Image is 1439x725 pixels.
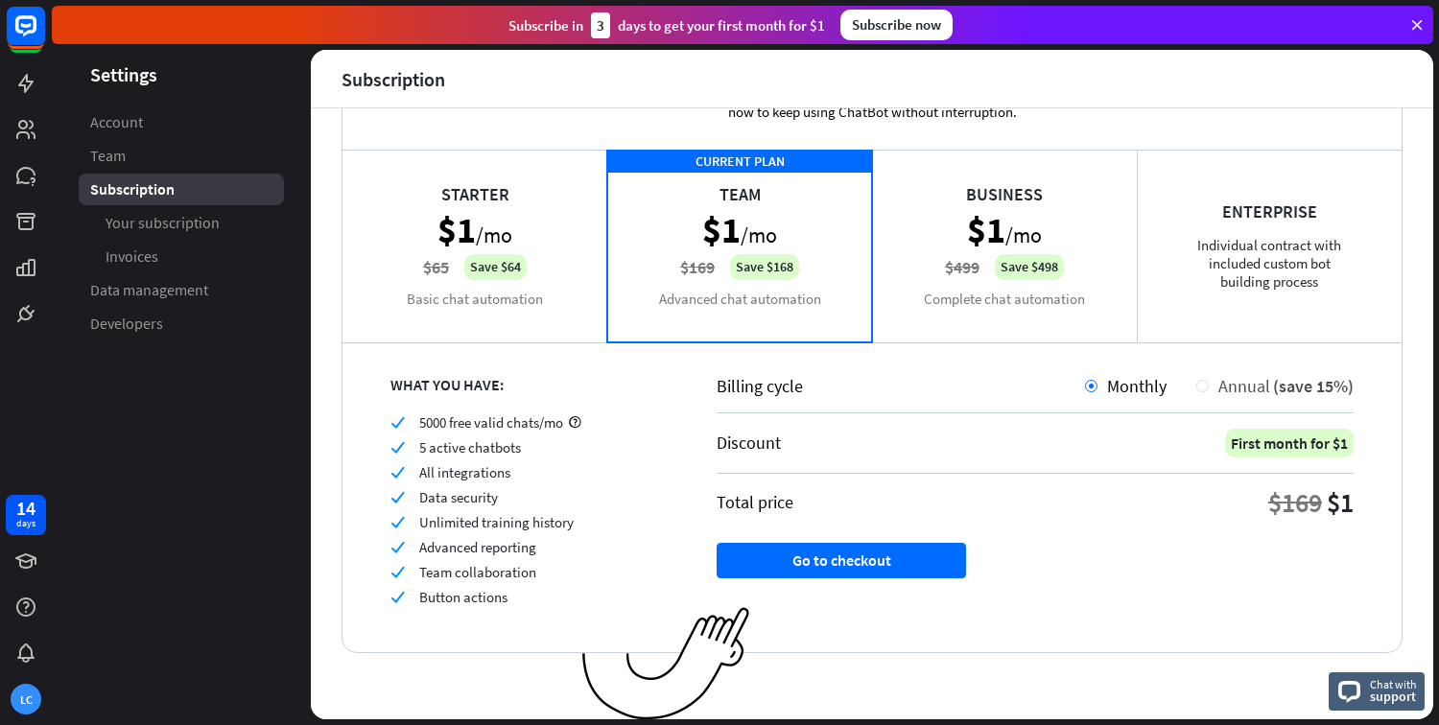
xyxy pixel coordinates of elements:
span: (save 15%) [1273,375,1354,397]
span: Your subscription [106,213,220,233]
button: Go to checkout [717,543,966,578]
span: Button actions [419,588,507,606]
span: Team [90,146,126,166]
span: support [1370,688,1417,705]
span: Annual [1218,375,1270,397]
i: check [390,440,405,455]
i: check [390,540,405,554]
span: 5000 free valid chats/mo [419,413,563,432]
i: check [390,515,405,529]
a: Your subscription [79,207,284,239]
div: Subscription [342,68,445,90]
span: Advanced reporting [419,538,536,556]
a: 14 days [6,495,46,535]
span: Chat with [1370,675,1417,693]
header: Settings [52,61,311,87]
a: Team [79,140,284,172]
a: Account [79,106,284,138]
div: $1 [1327,485,1354,520]
div: days [16,517,35,530]
div: Subscribe in days to get your first month for $1 [508,12,825,38]
span: Data security [419,488,498,506]
button: Open LiveChat chat widget [15,8,73,65]
i: check [390,590,405,604]
div: WHAT YOU HAVE: [390,375,669,394]
span: Developers [90,314,163,334]
span: Monthly [1107,375,1167,397]
span: Invoices [106,246,158,267]
div: $169 [1268,485,1322,520]
div: First month for $1 [1225,429,1354,457]
i: check [390,415,405,430]
span: Account [90,112,143,132]
a: Data management [79,274,284,306]
span: All integrations [419,463,510,481]
a: Invoices [79,241,284,272]
div: LC [11,684,41,714]
div: Subscribe now [840,10,953,40]
span: Team collaboration [419,563,536,581]
div: 3 [591,12,610,38]
span: Unlimited training history [419,513,574,531]
span: Subscription [90,179,175,199]
i: check [390,465,405,479]
i: check [390,490,405,504]
span: 5 active chatbots [419,438,521,456]
div: Billing cycle [717,375,1085,397]
img: ec979a0a656117aaf919.png [582,607,750,721]
div: 14 [16,500,35,517]
i: check [390,565,405,579]
div: Total price [717,491,793,513]
span: Data management [90,280,208,300]
div: Discount [717,432,781,454]
a: Developers [79,308,284,339]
